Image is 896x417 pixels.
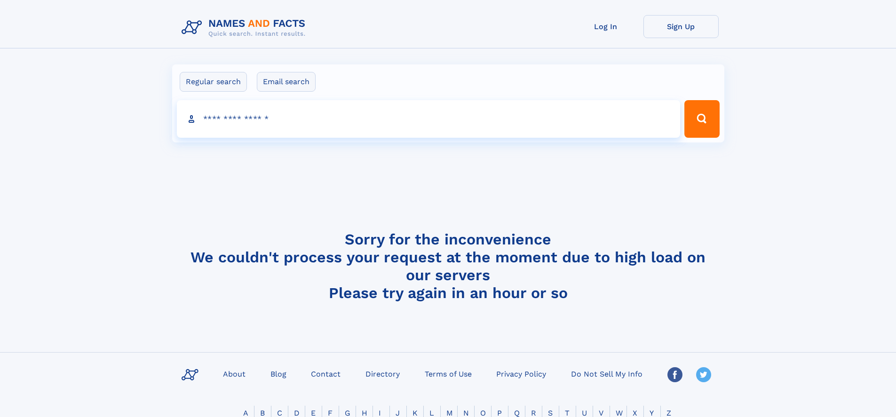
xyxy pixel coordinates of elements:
a: Blog [267,367,290,380]
a: Sign Up [643,15,719,38]
img: Facebook [667,367,682,382]
button: Search Button [684,100,719,138]
img: Logo Names and Facts [178,15,313,40]
a: Contact [307,367,344,380]
h4: Sorry for the inconvenience We couldn't process your request at the moment due to high load on ou... [178,230,719,302]
input: search input [177,100,681,138]
a: Directory [362,367,404,380]
a: Privacy Policy [492,367,550,380]
a: Terms of Use [421,367,476,380]
a: About [219,367,249,380]
a: Log In [568,15,643,38]
label: Regular search [180,72,247,92]
label: Email search [257,72,316,92]
img: Twitter [696,367,711,382]
a: Do Not Sell My Info [567,367,646,380]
